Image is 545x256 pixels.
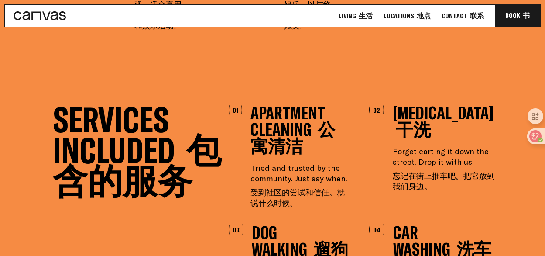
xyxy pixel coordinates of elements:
[393,171,495,191] font: 忘记在街上推车吧。把它放到我们身边。
[229,104,242,115] div: 01
[523,11,530,20] font: 书
[250,104,352,154] h3: Apartment Cleaning
[495,5,540,27] button: Book 书
[369,104,384,115] div: 02
[336,11,375,21] a: Living 生活
[369,224,384,235] div: 04
[393,104,497,138] h3: [MEDICAL_DATA]
[250,187,345,208] font: 受到社区的尝试和信任。就说什么时候。
[53,128,221,203] font: 包含的服务
[250,163,352,212] p: Tried and trusted by the community. Just say when.
[439,11,487,21] a: Contact 联系
[396,118,431,140] font: 干洗
[417,11,431,20] font: 地点
[381,11,433,21] a: Locations 地点
[393,146,497,195] p: Forget carting it down the street. Drop it with us.
[229,224,243,235] div: 03
[470,11,484,20] font: 联系
[250,118,335,157] font: 公寓清洁
[359,11,373,20] font: 生活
